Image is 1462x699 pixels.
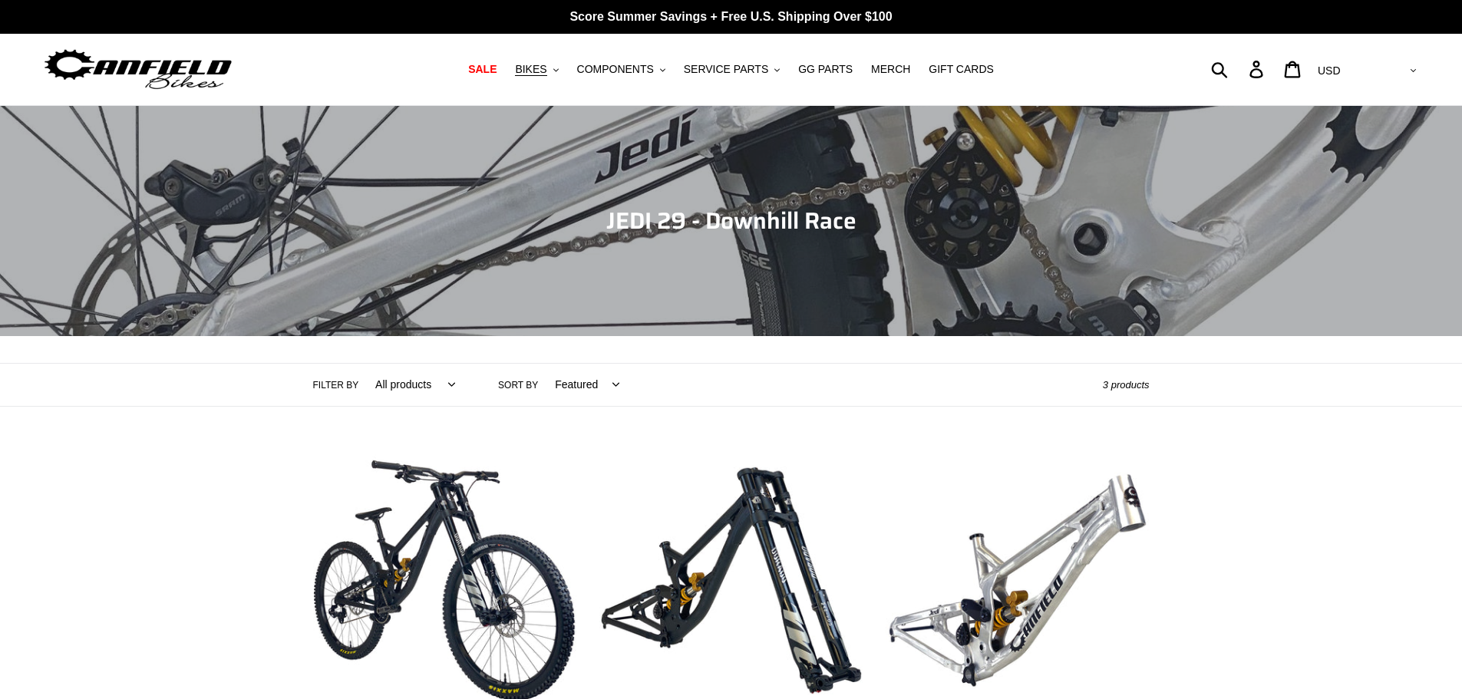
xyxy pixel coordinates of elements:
span: MERCH [871,63,910,76]
span: SERVICE PARTS [684,63,768,76]
span: GG PARTS [798,63,853,76]
span: GIFT CARDS [929,63,994,76]
span: JEDI 29 - Downhill Race [606,203,856,239]
span: COMPONENTS [577,63,654,76]
span: 3 products [1103,379,1150,391]
span: SALE [468,63,497,76]
input: Search [1219,52,1259,86]
button: SERVICE PARTS [676,59,787,80]
label: Filter by [313,378,359,392]
a: MERCH [863,59,918,80]
span: BIKES [515,63,546,76]
button: COMPONENTS [569,59,673,80]
a: GIFT CARDS [921,59,1002,80]
a: SALE [460,59,504,80]
button: BIKES [507,59,566,80]
label: Sort by [498,378,538,392]
img: Canfield Bikes [42,45,234,94]
a: GG PARTS [790,59,860,80]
